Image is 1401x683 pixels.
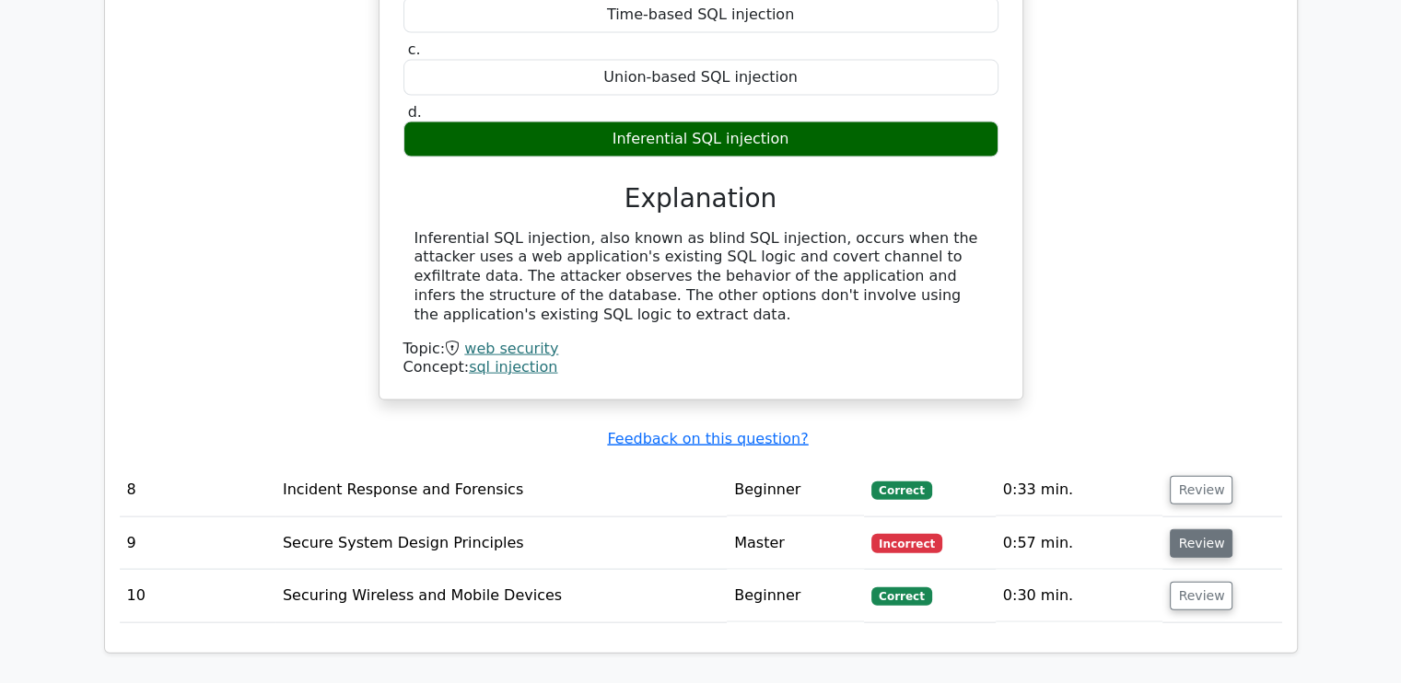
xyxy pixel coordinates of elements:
td: Master [727,517,864,570]
td: 8 [120,464,275,516]
div: Topic: [403,340,998,359]
span: Correct [871,587,931,606]
div: Concept: [403,358,998,377]
td: 0:57 min. [996,517,1163,570]
a: web security [464,340,558,357]
span: c. [408,41,421,58]
button: Review [1170,529,1232,558]
span: Correct [871,481,931,500]
td: 9 [120,517,275,570]
a: Feedback on this question? [607,430,808,447]
td: Securing Wireless and Mobile Devices [275,570,727,622]
button: Review [1170,476,1232,504]
a: sql injection [469,358,557,376]
div: Inferential SQL injection [403,122,998,157]
span: Incorrect [871,534,942,552]
td: Incident Response and Forensics [275,464,727,516]
td: 0:30 min. [996,570,1163,622]
span: d. [408,103,422,121]
button: Review [1170,582,1232,610]
td: 0:33 min. [996,464,1163,516]
td: Beginner [727,570,864,622]
td: Secure System Design Principles [275,517,727,570]
h3: Explanation [414,183,987,214]
td: Beginner [727,464,864,516]
div: Inferential SQL injection, also known as blind SQL injection, occurs when the attacker uses a web... [414,229,987,325]
td: 10 [120,570,275,622]
div: Union-based SQL injection [403,60,998,96]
